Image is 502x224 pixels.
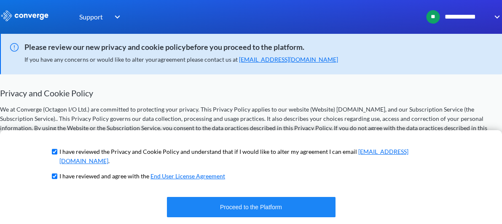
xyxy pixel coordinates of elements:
span: If you have any concerns or would like to alter your agreement please contact us at [24,56,338,63]
img: downArrow.svg [109,12,122,22]
a: End User License Agreement [150,172,225,180]
span: Support [79,11,103,22]
span: Please review our new privacy and cookie policybefore you proceed to the platform. [1,41,494,53]
p: I have reviewed the Privacy and Cookie Policy and understand that if I would like to alter my agr... [59,147,452,166]
a: [EMAIL_ADDRESS][DOMAIN_NAME] [239,56,338,63]
button: Proceed to the Platform [167,197,336,217]
p: I have reviewed and agree with the [59,172,225,181]
img: downArrow.svg [489,12,502,22]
